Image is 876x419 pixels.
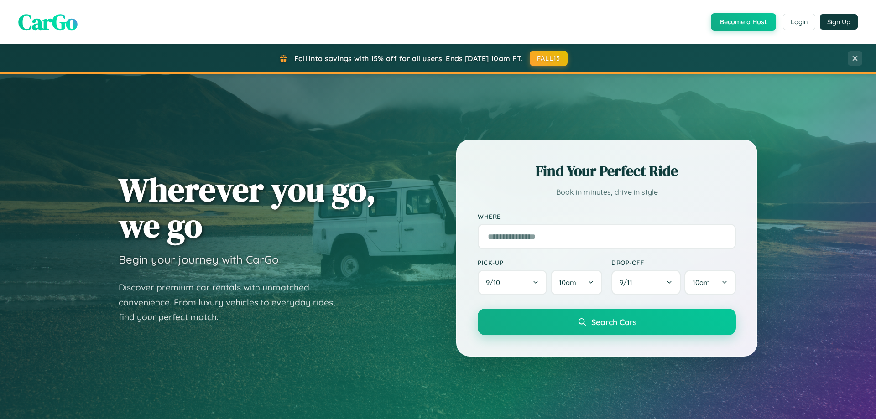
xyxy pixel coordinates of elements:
[611,259,736,266] label: Drop-off
[478,309,736,335] button: Search Cars
[478,161,736,181] h2: Find Your Perfect Ride
[820,14,858,30] button: Sign Up
[530,51,568,66] button: FALL15
[611,270,681,295] button: 9/11
[591,317,636,327] span: Search Cars
[294,54,523,63] span: Fall into savings with 15% off for all users! Ends [DATE] 10am PT.
[119,171,376,243] h1: Wherever you go, we go
[559,278,576,287] span: 10am
[486,278,505,287] span: 9 / 10
[783,14,815,30] button: Login
[478,212,736,220] label: Where
[551,270,602,295] button: 10am
[620,278,637,287] span: 9 / 11
[711,13,776,31] button: Become a Host
[684,270,736,295] button: 10am
[478,270,547,295] button: 9/10
[478,259,602,266] label: Pick-up
[119,280,347,325] p: Discover premium car rentals with unmatched convenience. From luxury vehicles to everyday rides, ...
[693,278,710,287] span: 10am
[119,253,279,266] h3: Begin your journey with CarGo
[478,186,736,199] p: Book in minutes, drive in style
[18,7,78,37] span: CarGo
